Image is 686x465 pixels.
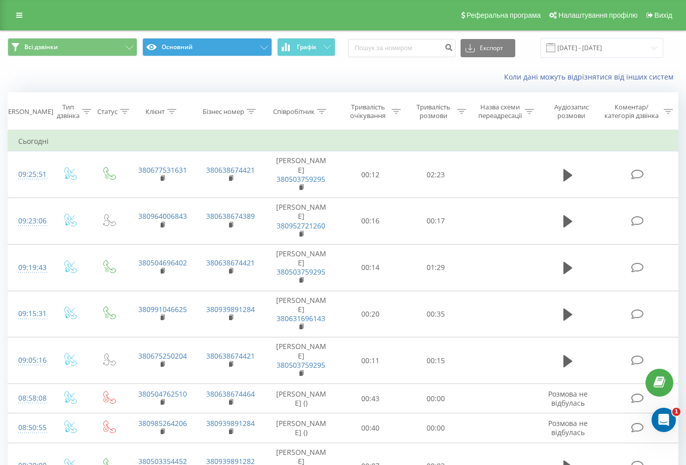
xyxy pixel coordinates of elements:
a: 380631696143 [277,314,325,323]
td: 00:11 [337,337,403,384]
span: Графік [297,44,317,51]
div: Бізнес номер [203,107,244,116]
a: 380964006843 [138,211,187,221]
a: 380939891284 [206,418,255,428]
td: 00:12 [337,151,403,198]
div: Назва схеми переадресації [478,103,522,120]
div: 09:05:16 [18,351,40,370]
a: 380991046625 [138,304,187,314]
a: 380985264206 [138,418,187,428]
div: Коментар/категорія дзвінка [602,103,661,120]
td: 00:43 [337,384,403,413]
a: 380638674421 [206,351,255,361]
td: [PERSON_NAME] [264,151,338,198]
a: 380939891284 [206,304,255,314]
td: [PERSON_NAME] [264,244,338,291]
span: Реферальна програма [467,11,541,19]
a: 380638674389 [206,211,255,221]
a: 380638674421 [206,258,255,267]
a: Коли дані можуть відрізнятися вiд інших систем [504,72,678,82]
a: 380503759295 [277,174,325,184]
td: 00:14 [337,244,403,291]
td: 00:00 [403,413,469,443]
a: 380503759295 [277,360,325,370]
td: 00:17 [403,198,469,245]
td: 00:15 [403,337,469,384]
span: Вихід [655,11,672,19]
td: [PERSON_NAME] [264,337,338,384]
span: Всі дзвінки [24,43,58,51]
td: 01:29 [403,244,469,291]
td: [PERSON_NAME] () [264,413,338,443]
div: Клієнт [145,107,165,116]
td: Сьогодні [8,131,678,151]
span: Налаштування профілю [558,11,637,19]
a: 380952721260 [277,221,325,230]
td: [PERSON_NAME] [264,198,338,245]
div: Статус [97,107,118,116]
span: 1 [672,408,680,416]
span: Розмова не відбулась [548,389,588,408]
iframe: Intercom live chat [652,408,676,432]
td: 00:40 [337,413,403,443]
div: 09:23:06 [18,211,40,231]
button: Всі дзвінки [8,38,137,56]
div: Співробітник [273,107,315,116]
div: 09:19:43 [18,258,40,278]
a: 380638674464 [206,389,255,399]
td: [PERSON_NAME] [264,291,338,337]
div: [PERSON_NAME] [2,107,53,116]
td: 00:16 [337,198,403,245]
div: 09:15:31 [18,304,40,324]
a: 380503759295 [277,267,325,277]
td: 00:20 [337,291,403,337]
a: 380677531631 [138,165,187,175]
div: Тривалість розмови [412,103,454,120]
div: 09:25:51 [18,165,40,184]
td: 00:00 [403,384,469,413]
td: [PERSON_NAME] () [264,384,338,413]
div: Тип дзвінка [57,103,80,120]
div: 08:50:55 [18,418,40,438]
a: 380675250204 [138,351,187,361]
div: Тривалість очікування [347,103,389,120]
div: 08:58:08 [18,389,40,408]
button: Експорт [461,39,515,57]
button: Графік [277,38,335,56]
a: 380638674421 [206,165,255,175]
a: 380504696402 [138,258,187,267]
td: 02:23 [403,151,469,198]
td: 00:35 [403,291,469,337]
span: Розмова не відбулась [548,418,588,437]
button: Основний [142,38,272,56]
a: 380504762510 [138,389,187,399]
div: Аудіозапис розмови [546,103,597,120]
input: Пошук за номером [348,39,455,57]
